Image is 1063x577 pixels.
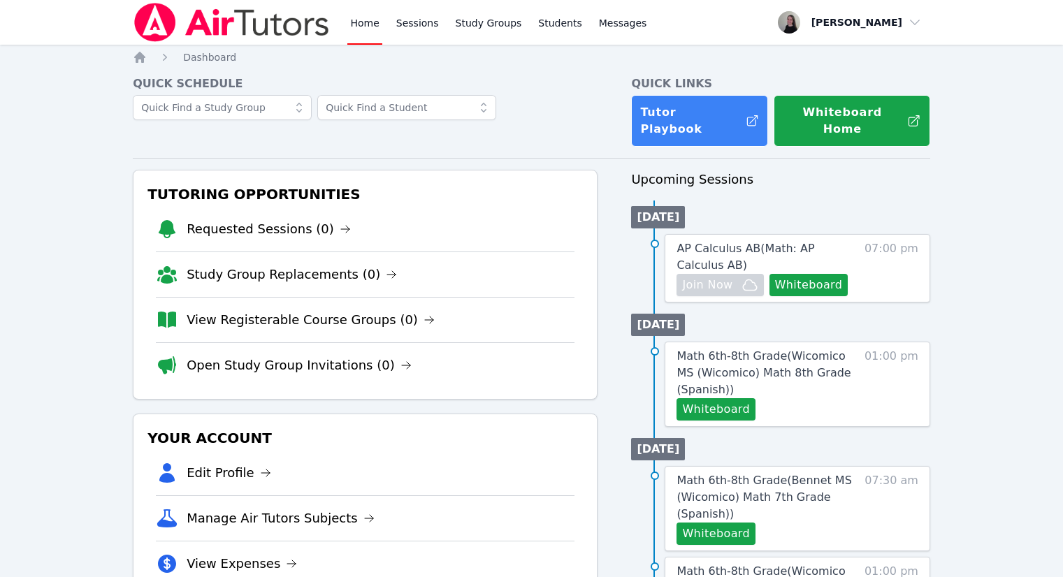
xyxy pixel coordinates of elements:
span: Math 6th-8th Grade ( Wicomico MS (Wicomico) Math 8th Grade (Spanish) ) [677,349,851,396]
span: 07:00 pm [865,240,918,296]
h3: Upcoming Sessions [631,170,930,189]
li: [DATE] [631,314,685,336]
span: AP Calculus AB ( Math: AP Calculus AB ) [677,242,814,272]
button: Whiteboard [769,274,848,296]
input: Quick Find a Study Group [133,95,312,120]
a: Math 6th-8th Grade(Wicomico MS (Wicomico) Math 8th Grade (Spanish)) [677,348,858,398]
h3: Tutoring Opportunities [145,182,586,207]
li: [DATE] [631,438,685,460]
span: Dashboard [183,52,236,63]
nav: Breadcrumb [133,50,930,64]
img: Air Tutors [133,3,331,42]
span: 01:00 pm [865,348,918,421]
button: Whiteboard [677,523,755,545]
h4: Quick Schedule [133,75,598,92]
h3: Your Account [145,425,586,451]
a: Requested Sessions (0) [187,219,351,239]
a: AP Calculus AB(Math: AP Calculus AB) [677,240,858,274]
a: Open Study Group Invitations (0) [187,356,412,375]
a: View Registerable Course Groups (0) [187,310,435,330]
button: Whiteboard Home [774,95,930,147]
span: Math 6th-8th Grade ( Bennet MS (Wicomico) Math 7th Grade (Spanish) ) [677,474,851,520]
a: Manage Air Tutors Subjects [187,509,375,528]
a: Tutor Playbook [631,95,768,147]
span: 07:30 am [865,472,918,545]
a: Math 6th-8th Grade(Bennet MS (Wicomico) Math 7th Grade (Spanish)) [677,472,858,523]
h4: Quick Links [631,75,930,92]
a: Edit Profile [187,463,271,483]
button: Whiteboard [677,398,755,421]
a: Study Group Replacements (0) [187,265,397,284]
input: Quick Find a Student [317,95,496,120]
li: [DATE] [631,206,685,228]
a: View Expenses [187,554,297,574]
span: Join Now [682,277,732,293]
a: Dashboard [183,50,236,64]
button: Join Now [677,274,763,296]
span: Messages [599,16,647,30]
